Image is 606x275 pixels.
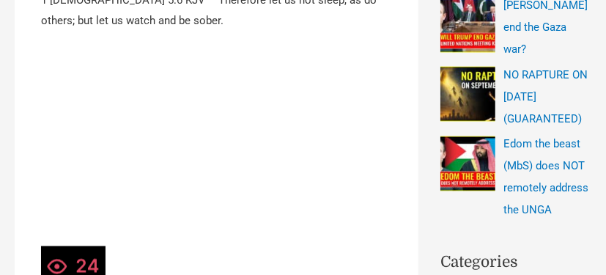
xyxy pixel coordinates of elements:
[440,252,591,275] h2: Categories
[41,49,392,246] iframe: 2025-10-03 20-02-23
[503,137,588,216] a: Edom the beast (MbS) does NOT remotely address the UNGA
[503,68,588,125] a: NO RAPTURE ON [DATE] (GUARANTEED)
